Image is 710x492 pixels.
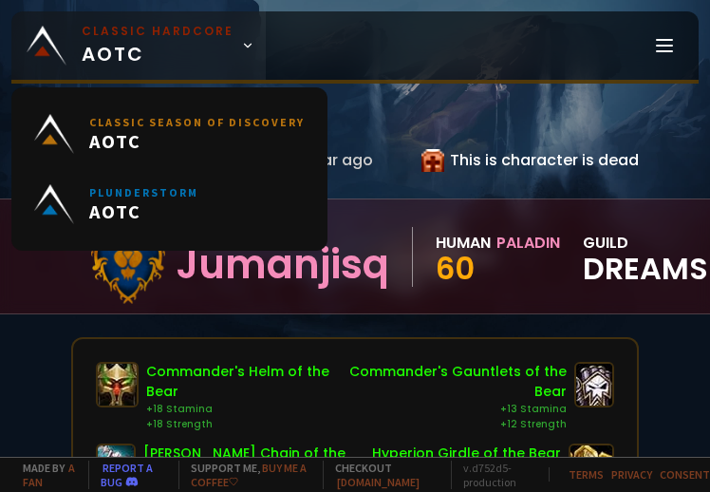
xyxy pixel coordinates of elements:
[146,402,350,417] div: +18 Stamina
[23,169,316,239] a: PlunderstormAOTC
[23,461,75,489] a: a fan
[436,231,491,255] div: Human
[11,11,266,80] a: Classic HardcoreAOTC
[146,362,350,402] div: Commander's Helm of the Bear
[101,461,153,489] a: Report a bug
[89,199,198,223] span: AOTC
[191,461,307,489] a: Buy me a coffee
[23,99,316,169] a: Classic Season of DiscoveryAOTC
[569,467,604,482] a: Terms
[146,417,350,432] div: +18 Strength
[176,251,389,279] div: Jumanjisq
[82,23,234,40] small: Classic Hardcore
[82,23,234,68] span: AOTC
[89,185,198,199] small: Plunderstorm
[372,444,561,464] div: Hyperion Girdle of the Bear
[89,115,305,129] small: Classic Season of Discovery
[178,461,311,489] span: Support me,
[349,417,567,432] div: +12 Strength
[11,461,77,489] span: Made by
[337,475,420,489] a: [DOMAIN_NAME]
[571,362,617,407] img: item-10380
[323,461,439,489] span: Checkout
[421,148,639,172] div: This is character is dead
[660,467,710,482] a: Consent
[496,231,560,255] div: Paladin
[451,461,537,489] span: v. d752d5 - production
[94,362,140,407] img: item-10379
[143,444,350,483] div: [PERSON_NAME] Chain of the Tiger
[349,362,567,402] div: Commander's Gauntlets of the Bear
[349,402,567,417] div: +13 Stamina
[89,129,305,153] span: AOTC
[290,148,373,172] span: a year ago
[436,247,475,290] span: 60
[611,467,652,482] a: Privacy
